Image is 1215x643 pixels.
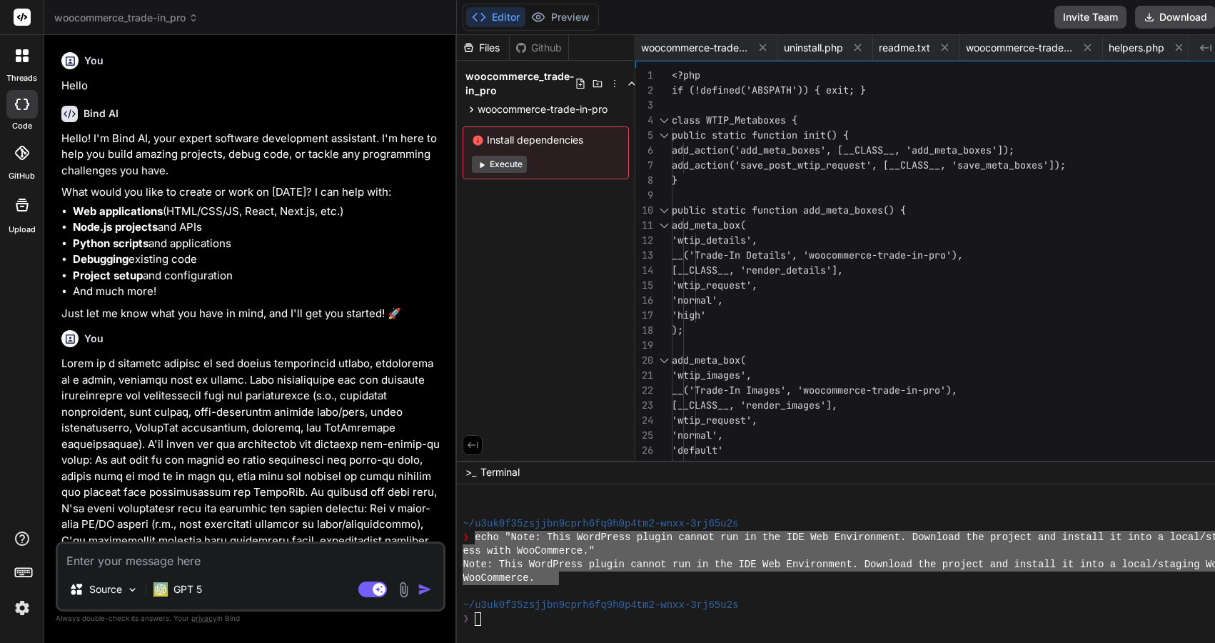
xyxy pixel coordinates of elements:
[465,465,476,479] span: >_
[9,224,36,236] label: Upload
[54,11,198,25] span: woocommerce_trade-in_pro
[672,444,723,457] span: 'default'
[672,159,934,171] span: add_action('save_post_wtip_request', [__CLASS_
[635,128,653,143] div: 5
[672,399,837,412] span: [__CLASS__, 'render_images'],
[635,98,653,113] div: 3
[635,248,653,263] div: 13
[635,263,653,278] div: 14
[463,599,738,612] span: ~/u3uk0f35zsjjbn9cprh6fq9h0p4tm2-wnxx-3rj65u2s
[73,236,443,252] li: and applications
[672,249,923,261] span: __('Trade-In Details', 'woocommerce-trade-in
[465,69,575,98] span: woocommerce_trade-in_pro
[89,582,122,597] p: Source
[655,113,673,128] div: Click to collapse the range.
[672,69,700,81] span: <?php
[6,72,37,84] label: threads
[934,159,1066,171] span: _, 'save_meta_boxes']);
[672,459,683,472] span: );
[472,156,527,173] button: Execute
[784,41,843,55] span: uninstall.php
[672,84,866,96] span: if (!defined('ABSPATH')) { exit; }
[73,219,443,236] li: and APIs
[73,251,443,268] li: existing code
[635,158,653,173] div: 7
[635,293,653,308] div: 16
[153,582,168,597] img: GPT 5
[466,7,525,27] button: Editor
[672,219,746,231] span: add_meta_box(
[480,465,520,479] span: Terminal
[463,517,738,531] span: ~/u3uk0f35zsjjbn9cprh6fq9h0p4tm2-wnxx-3rj65u2s
[672,294,723,306] span: 'normal',
[923,249,963,261] span: -pro'),
[635,353,653,368] div: 20
[61,78,443,94] p: Hello
[635,233,653,248] div: 12
[635,338,653,353] div: 19
[1054,6,1126,29] button: Invite Team
[61,184,443,201] p: What would you like to create or work on [DATE]? I can help with:
[635,68,653,83] div: 1
[61,131,443,179] p: Hello! I'm Bind AI, your expert software development assistant. I'm here to help you build amazin...
[672,279,757,291] span: 'wtip_request',
[672,354,746,367] span: add_meta_box(
[923,384,957,397] span: pro'),
[463,531,468,544] span: ❯
[73,268,443,284] li: and configuration
[635,83,653,98] div: 2
[655,353,673,368] div: Click to collapse the range.
[672,309,706,321] span: 'high'
[635,428,653,443] div: 25
[641,41,748,55] span: woocommerce-trade-in-pro.php
[472,133,620,147] span: Install dependencies
[84,332,104,346] h6: You
[635,413,653,428] div: 24
[672,264,843,276] span: [__CLASS__, 'render_details'],
[635,278,653,293] div: 15
[61,306,443,322] p: Just let me know what you have in mind, and I'll get you started! 🚀
[1109,41,1164,55] span: helpers.php
[395,582,412,598] img: attachment
[672,324,683,337] span: );
[12,120,32,132] label: code
[672,204,906,216] span: public static function add_meta_boxes() {
[463,572,535,585] span: WooCommerce.
[463,544,595,558] span: ess with WooCommerce."
[635,143,653,158] div: 6
[457,41,509,55] div: Files
[418,582,432,597] img: icon
[73,204,163,218] strong: Web applications
[635,443,653,458] div: 26
[635,383,653,398] div: 22
[56,612,445,625] p: Always double-check its answers. Your in Bind
[672,234,757,246] span: 'wtip_details',
[73,204,443,220] li: (HTML/CSS/JS, React, Next.js, etc.)
[635,308,653,323] div: 17
[655,128,673,143] div: Click to collapse the range.
[525,7,595,27] button: Preview
[126,584,138,596] img: Pick Models
[635,323,653,338] div: 18
[672,129,849,141] span: public static function init() {
[879,41,930,55] span: readme.txt
[672,414,757,427] span: 'wtip_request',
[84,106,119,121] h6: Bind AI
[934,144,1014,156] span: meta_boxes']);
[73,236,148,250] strong: Python scripts
[10,596,34,620] img: settings
[635,203,653,218] div: 10
[73,252,128,266] strong: Debugging
[635,188,653,203] div: 9
[173,582,202,597] p: GPT 5
[84,54,104,68] h6: You
[672,369,752,382] span: 'wtip_images',
[672,114,797,126] span: class WTIP_Metaboxes {
[635,458,653,473] div: 27
[672,429,723,442] span: 'normal',
[966,41,1073,55] span: woocommerce-trade-in-pro.pot
[672,384,923,397] span: __('Trade-In Images', 'woocommerce-trade-in-
[635,113,653,128] div: 4
[655,218,673,233] div: Click to collapse the range.
[672,144,934,156] span: add_action('add_meta_boxes', [__CLASS__, 'add_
